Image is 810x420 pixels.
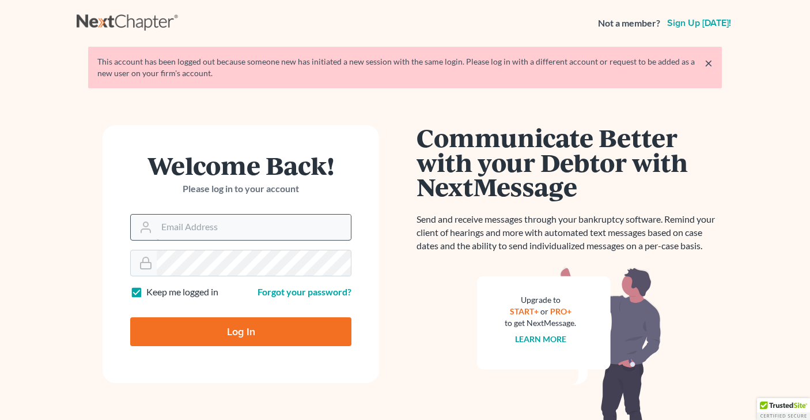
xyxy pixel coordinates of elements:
div: TrustedSite Certified [757,398,810,420]
input: Log In [130,317,351,346]
a: Learn more [515,334,566,344]
a: Forgot your password? [258,286,351,297]
div: to get NextMessage. [505,317,576,329]
label: Keep me logged in [146,286,218,299]
p: Please log in to your account [130,182,351,196]
div: This account has been logged out because someone new has initiated a new session with the same lo... [97,56,713,79]
h1: Welcome Back! [130,153,351,178]
span: or [540,306,548,316]
a: PRO+ [550,306,571,316]
p: Send and receive messages through your bankruptcy software. Remind your client of hearings and mo... [417,213,722,253]
input: Email Address [157,215,351,240]
a: × [705,56,713,70]
div: Upgrade to [505,294,576,306]
a: Sign up [DATE]! [665,18,733,28]
strong: Not a member? [598,17,660,30]
h1: Communicate Better with your Debtor with NextMessage [417,125,722,199]
a: START+ [510,306,539,316]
